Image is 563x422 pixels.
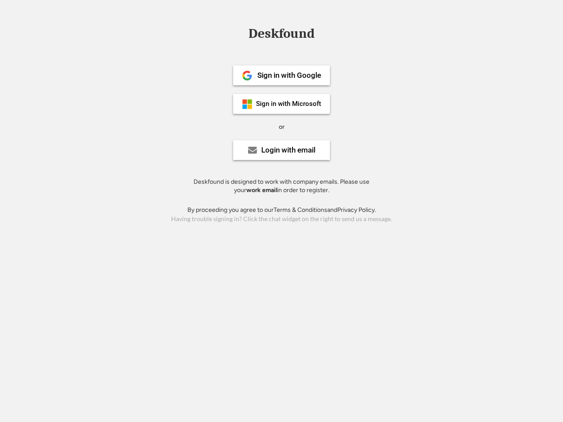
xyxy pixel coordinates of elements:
img: 1024px-Google__G__Logo.svg.png [242,70,252,81]
a: Privacy Policy. [337,206,376,214]
div: Sign in with Microsoft [256,101,321,107]
a: Terms & Conditions [274,206,327,214]
div: Deskfound [244,27,319,40]
div: By proceeding you agree to our and [187,206,376,215]
div: or [279,123,285,131]
img: ms-symbollockup_mssymbol_19.png [242,99,252,109]
div: Deskfound is designed to work with company emails. Please use your in order to register. [183,178,380,195]
div: Sign in with Google [257,72,321,79]
div: Login with email [261,146,315,154]
strong: work email [246,186,277,194]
